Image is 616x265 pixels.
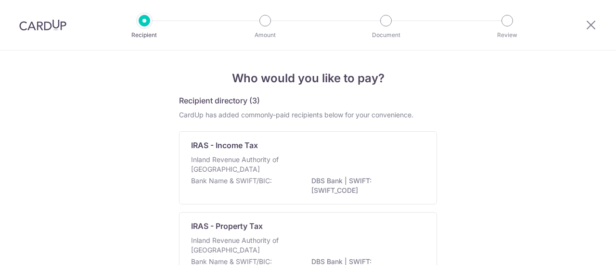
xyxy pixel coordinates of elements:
[109,30,180,40] p: Recipient
[191,155,293,174] p: Inland Revenue Authority of [GEOGRAPHIC_DATA]
[230,30,301,40] p: Amount
[179,110,437,120] div: CardUp has added commonly-paid recipients below for your convenience.
[191,220,263,232] p: IRAS - Property Tax
[179,95,260,106] h5: Recipient directory (3)
[311,176,419,195] p: DBS Bank | SWIFT: [SWIFT_CODE]
[191,236,293,255] p: Inland Revenue Authority of [GEOGRAPHIC_DATA]
[472,30,543,40] p: Review
[191,176,272,186] p: Bank Name & SWIFT/BIC:
[191,139,258,151] p: IRAS - Income Tax
[19,19,66,31] img: CardUp
[350,30,422,40] p: Document
[179,70,437,87] h4: Who would you like to pay?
